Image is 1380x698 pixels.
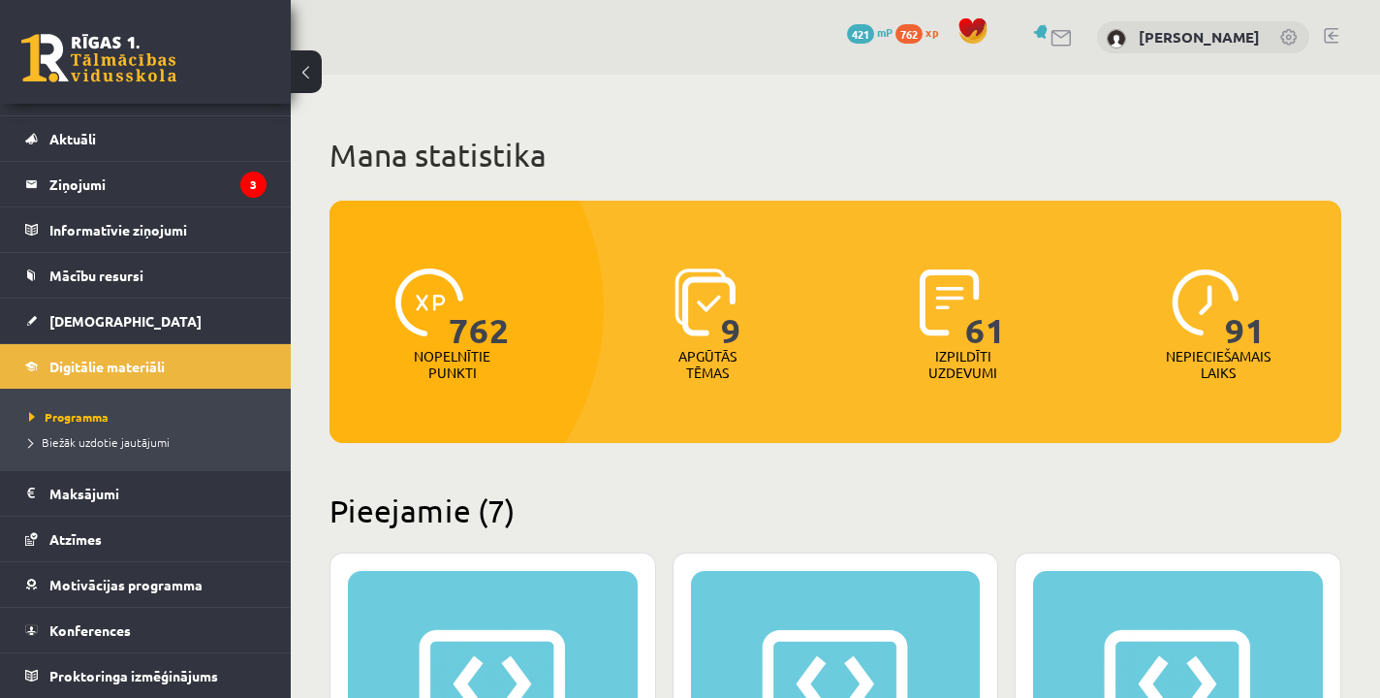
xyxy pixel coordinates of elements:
[721,269,741,348] span: 9
[49,312,202,330] span: [DEMOGRAPHIC_DATA]
[25,299,267,343] a: [DEMOGRAPHIC_DATA]
[25,344,267,389] a: Digitālie materiāli
[965,269,1006,348] span: 61
[49,667,218,684] span: Proktoringa izmēģinājums
[49,576,203,593] span: Motivācijas programma
[1107,29,1126,48] img: Perisa Bogdanova
[49,530,102,548] span: Atzīmes
[240,172,267,198] i: 3
[49,267,143,284] span: Mācību resursi
[925,348,1001,381] p: Izpildīti uzdevumi
[847,24,893,40] a: 421 mP
[49,162,267,206] legend: Ziņojumi
[895,24,923,44] span: 762
[25,116,267,161] a: Aktuāli
[925,24,938,40] span: xp
[25,207,267,252] a: Informatīvie ziņojumi
[49,621,131,639] span: Konferences
[25,608,267,652] a: Konferences
[329,492,1341,529] h2: Pieejamie (7)
[25,562,267,607] a: Motivācijas programma
[29,433,271,451] a: Biežāk uzdotie jautājumi
[674,269,736,336] img: icon-learned-topics-4a711ccc23c960034f471b6e78daf4a3bad4a20eaf4de84257b87e66633f6470.svg
[670,348,745,381] p: Apgūtās tēmas
[329,136,1341,174] h1: Mana statistika
[29,409,109,425] span: Programma
[25,162,267,206] a: Ziņojumi3
[1172,269,1239,336] img: icon-clock-7be60019b62300814b6bd22b8e044499b485619524d84068768e800edab66f18.svg
[414,348,490,381] p: Nopelnītie punkti
[29,434,170,450] span: Biežāk uzdotie jautājumi
[449,269,510,348] span: 762
[1139,27,1260,47] a: [PERSON_NAME]
[847,24,874,44] span: 421
[895,24,948,40] a: 762 xp
[25,653,267,698] a: Proktoringa izmēģinājums
[49,207,267,252] legend: Informatīvie ziņojumi
[49,130,96,147] span: Aktuāli
[395,269,463,336] img: icon-xp-0682a9bc20223a9ccc6f5883a126b849a74cddfe5390d2b41b4391c66f2066e7.svg
[920,269,980,336] img: icon-completed-tasks-ad58ae20a441b2904462921112bc710f1caf180af7a3daa7317a5a94f2d26646.svg
[25,471,267,516] a: Maksājumi
[49,471,267,516] legend: Maksājumi
[877,24,893,40] span: mP
[25,253,267,298] a: Mācību resursi
[29,408,271,426] a: Programma
[1225,269,1266,348] span: 91
[1166,348,1270,381] p: Nepieciešamais laiks
[49,358,165,375] span: Digitālie materiāli
[21,34,176,82] a: Rīgas 1. Tālmācības vidusskola
[25,517,267,561] a: Atzīmes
